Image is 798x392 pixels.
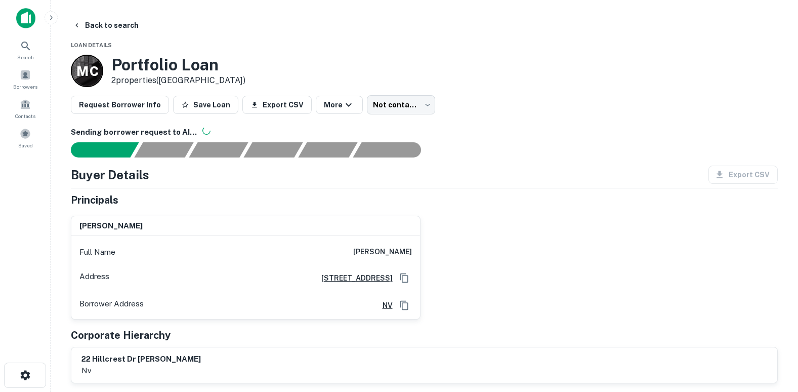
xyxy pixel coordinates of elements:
[367,95,435,114] div: Not contacted
[71,166,149,184] h4: Buyer Details
[15,112,35,120] span: Contacts
[59,142,135,158] div: Sending borrower request to AI...
[71,42,112,48] span: Loan Details
[747,311,798,360] iframe: Chat Widget
[313,272,393,284] a: [STREET_ADDRESS]
[111,55,245,74] h3: Portfolio Loan
[374,300,393,311] a: NV
[242,96,312,114] button: Export CSV
[18,141,33,149] span: Saved
[71,328,171,343] h5: Corporate Hierarchy
[3,65,48,93] a: Borrowers
[79,246,115,258] p: Full Name
[81,354,201,365] h6: 22 hillcrest dr [PERSON_NAME]
[76,61,98,81] p: M C
[17,53,34,61] span: Search
[13,83,37,91] span: Borrowers
[298,142,357,158] div: Principals found, still searching for contact information. This may take time...
[71,96,169,114] button: Request Borrower Info
[16,8,35,28] img: capitalize-icon.png
[3,95,48,122] a: Contacts
[316,96,363,114] button: More
[79,220,143,232] h6: [PERSON_NAME]
[3,124,48,151] a: Saved
[69,16,143,34] button: Back to search
[243,142,303,158] div: Principals found, AI now looking for contact information...
[111,74,245,87] p: 2 properties ([GEOGRAPHIC_DATA])
[81,365,201,377] p: nv
[134,142,193,158] div: Your request is received and processing...
[189,142,248,158] div: Documents found, AI parsing details...
[353,246,412,258] h6: [PERSON_NAME]
[79,298,144,313] p: Borrower Address
[71,127,778,138] h6: Sending borrower request to AI...
[397,298,412,313] button: Copy Address
[71,192,118,208] h5: Principals
[397,270,412,286] button: Copy Address
[3,36,48,63] a: Search
[353,142,433,158] div: AI fulfillment process complete.
[79,270,109,286] p: Address
[173,96,238,114] button: Save Loan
